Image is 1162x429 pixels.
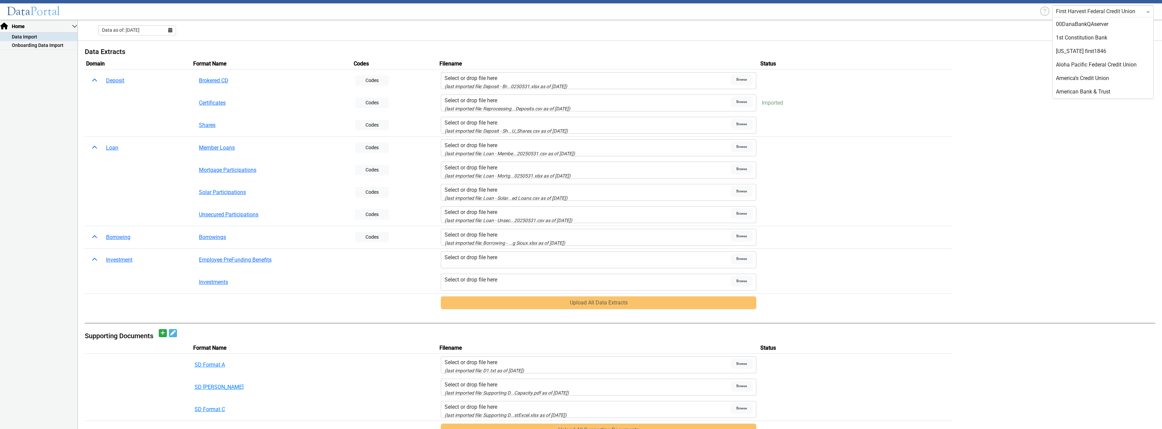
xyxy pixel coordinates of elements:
div: Select or drop file here [445,403,731,411]
span: Browse [731,276,753,287]
th: Codes [352,58,438,70]
th: Status [759,58,952,70]
h5: Supporting Documents [85,332,156,340]
table: Uploads [85,58,1155,312]
small: Loan - Solar Participations - First Harvest FCU_Solar Participated Loans.csv [445,195,567,201]
div: alaska first1846 [1053,45,1153,58]
button: Unsecured Participations [195,208,350,221]
small: Loan - Unsecured Participations - First Harvest FCU_Unsecured Participated Loans 20250531.csv [445,218,572,223]
div: Select or drop file here [445,208,731,216]
small: Reprocessing_Test_Deposit - Certificates - First Harvest FCU_Time Deposits.csv [445,106,570,111]
span: Browse [731,208,753,219]
span: Browse [731,141,753,152]
ng-select: First Harvest Federal Credit Union [1052,5,1154,18]
span: Portal [30,4,60,19]
div: American Bank & Trust [1053,85,1153,99]
button: Codes [355,142,389,153]
div: Select or drop file here [445,253,731,262]
button: Investment [102,253,137,266]
small: Loan - Member Loans - First Harvest FCU_Loans 20250531.csv [445,151,575,156]
span: Browse [731,403,753,414]
span: Data [7,4,30,19]
div: Options List [1053,18,1153,99]
div: Select or drop file here [445,74,731,82]
button: Codes [355,98,389,108]
span: Browse [731,381,753,392]
th: Status [759,343,952,354]
button: Codes [355,232,389,242]
button: Codes [355,75,389,86]
div: Select or drop file here [445,97,731,105]
div: America’s Credit Union [1053,72,1153,85]
span: Browse [731,186,753,197]
div: Select or drop file here [445,231,731,239]
button: Add document [159,329,167,337]
div: Select or drop file here [445,358,731,367]
span: Home [11,23,72,30]
button: Investments [195,276,350,289]
button: Shares [195,119,350,132]
span: Browse [731,253,753,264]
span: Browse [731,97,753,107]
button: Employee PreFunding Benefits [195,253,350,266]
button: Loan [102,141,123,154]
div: Select or drop file here [445,141,731,150]
th: Filename [438,58,759,70]
button: Brokered CD [195,74,350,87]
span: Browse [731,231,753,242]
button: Borrowings [195,231,350,244]
span: Browse [731,164,753,175]
th: Filename [438,343,759,354]
button: Codes [355,120,389,130]
small: Supporting Doc - Format B - Capital Stock and Borrowing Capacity.pdf [445,390,569,396]
div: Select or drop file here [445,119,731,127]
button: Certificates [195,97,350,109]
span: Data as of: [DATE] [102,27,140,34]
button: Mortgage Participations [195,164,350,177]
button: SD Format A [195,361,350,369]
small: Deposit - Shares - First Harvest FCU_Shares.csv [445,128,568,134]
div: Select or drop file here [445,186,731,194]
button: SD Format C [195,405,350,413]
div: 1st Constitution Bank [1053,31,1153,45]
button: Codes [355,187,389,197]
span: Browse [731,119,753,130]
div: Select or drop file here [445,276,731,284]
button: Solar Participations [195,186,350,199]
div: Select or drop file here [445,381,731,389]
button: Member Loans [195,141,350,154]
button: Codes [355,209,389,220]
button: Borrowing [102,231,135,244]
span: Imported [762,100,783,106]
small: Supporting Doc - Format C -TestExcel.xlsx [445,412,566,418]
div: Aloha Pacific Federal Credit Union [1053,58,1153,72]
div: Help [1037,5,1052,18]
button: SD [PERSON_NAME] [195,383,350,391]
button: Edit document [169,329,177,337]
th: Format Name [192,343,352,354]
div: Select or drop file here [445,164,731,172]
h5: Data Extracts [85,48,1155,56]
span: Browse [731,358,753,369]
button: Codes [355,165,389,175]
small: Deposit - Brokered CD First Harvest FCU_Brokered CD 20250531.xlsx [445,84,567,89]
span: Browse [731,74,753,85]
small: Borrowing - Borrowing Sioux.xlsx [445,240,565,246]
small: Loan - Mortgage Participations - First Harvest FCU_Participated Loans 20250531.xlsx [445,173,571,179]
div: 00DanaBankQAserver [1053,18,1153,31]
th: Domain [85,58,192,70]
th: Format Name [192,58,352,70]
small: D1.txt [445,368,524,373]
button: Deposit [102,74,129,87]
